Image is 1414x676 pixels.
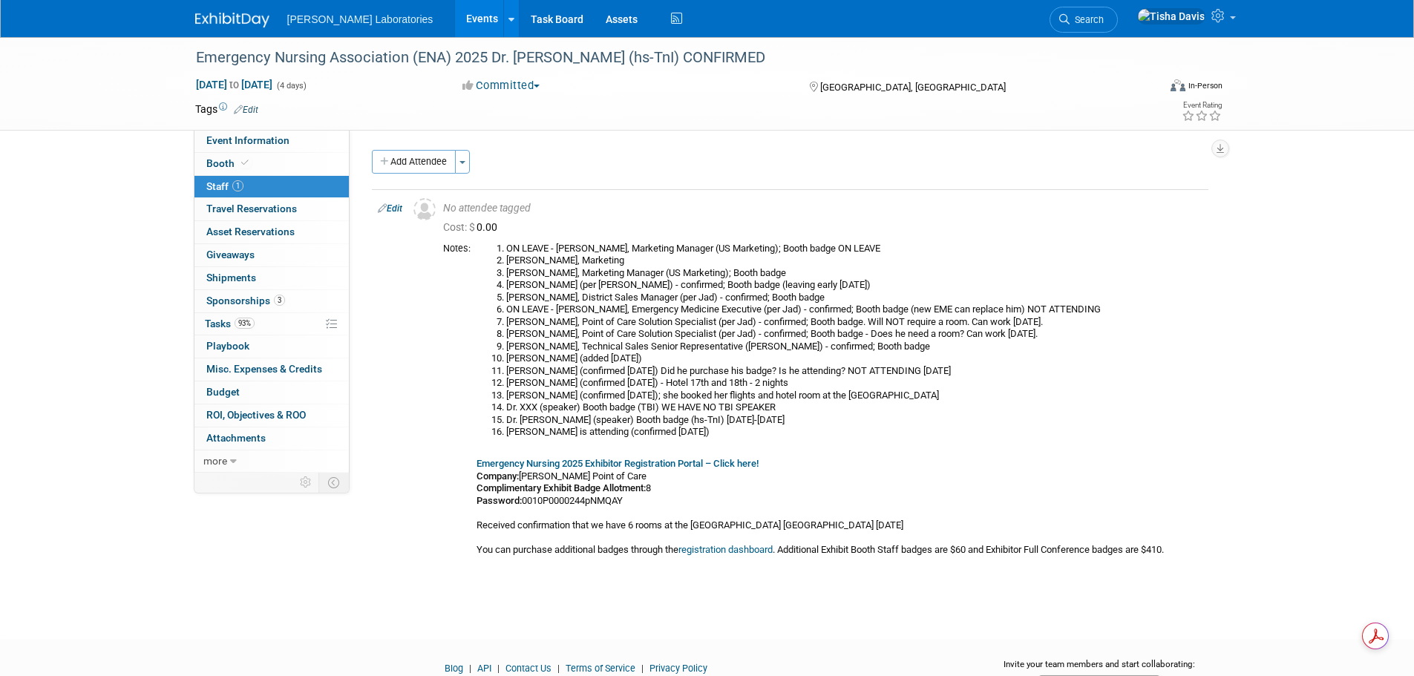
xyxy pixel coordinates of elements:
[194,404,349,427] a: ROI, Objectives & ROO
[206,180,243,192] span: Staff
[206,226,295,237] span: Asset Reservations
[227,79,241,91] span: to
[554,663,563,674] span: |
[241,159,249,167] i: Booth reservation complete
[274,295,285,306] span: 3
[443,243,471,255] div: Notes:
[457,78,546,93] button: Committed
[506,292,1202,304] li: [PERSON_NAME], District Sales Manager (per Jad) - confirmed; Booth badge
[206,295,285,306] span: Sponsorships
[1070,77,1223,99] div: Event Format
[194,335,349,358] a: Playbook
[1171,79,1185,91] img: Format-Inperson.png
[318,473,349,492] td: Toggle Event Tabs
[443,221,477,233] span: Cost: $
[506,267,1202,280] li: [PERSON_NAME], Marketing Manager (US Marketing); Booth badge
[206,249,255,260] span: Giveaways
[506,352,1202,365] li: [PERSON_NAME] (added [DATE])
[194,221,349,243] a: Asset Reservations
[194,381,349,404] a: Budget
[194,244,349,266] a: Giveaways
[206,157,252,169] span: Booth
[477,482,646,493] b: Complimentary Exhibit Badge Allotment:
[413,198,436,220] img: Unassigned-User-Icon.png
[477,470,519,482] b: Company:
[206,340,249,352] span: Playbook
[506,414,1202,427] li: Dr. [PERSON_NAME] (speaker) Booth badge (hs-TnI) [DATE]-[DATE]
[477,243,1202,557] div: [PERSON_NAME] Point of Care 8 0010P0000244pNMQAY Received confirmation that we have 6 rooms at th...
[203,455,227,467] span: more
[191,45,1136,71] div: Emergency Nursing Association (ENA) 2025 Dr. [PERSON_NAME] (hs-TnI) CONFIRMED
[206,386,240,398] span: Budget
[506,303,1202,316] li: ON LEAVE - [PERSON_NAME], Emergency Medicine Executive (per Jad) - confirmed; Booth badge (new EM...
[206,203,297,214] span: Travel Reservations
[232,180,243,191] span: 1
[505,663,551,674] a: Contact Us
[194,358,349,381] a: Misc. Expenses & Credits
[195,102,258,117] td: Tags
[275,81,307,91] span: (4 days)
[506,390,1202,402] li: [PERSON_NAME] (confirmed [DATE]); she booked her flights and hotel room at the [GEOGRAPHIC_DATA]
[506,341,1202,353] li: [PERSON_NAME], Technical Sales Senior Representative ([PERSON_NAME]) - confirmed; Booth badge
[649,663,707,674] a: Privacy Policy
[235,318,255,329] span: 93%
[206,272,256,283] span: Shipments
[506,279,1202,292] li: [PERSON_NAME] (per [PERSON_NAME]) - confirmed; Booth badge (leaving early [DATE])
[194,450,349,473] a: more
[194,198,349,220] a: Travel Reservations
[372,150,456,174] button: Add Attendee
[206,363,322,375] span: Misc. Expenses & Credits
[1050,7,1118,33] a: Search
[206,134,289,146] span: Event Information
[506,377,1202,390] li: [PERSON_NAME] (confirmed [DATE]) - Hotel 17th and 18th - 2 nights
[194,267,349,289] a: Shipments
[1182,102,1222,109] div: Event Rating
[194,153,349,175] a: Booth
[494,663,503,674] span: |
[465,663,475,674] span: |
[206,409,306,421] span: ROI, Objectives & ROO
[1137,8,1205,24] img: Tisha Davis
[506,316,1202,329] li: [PERSON_NAME], Point of Care Solution Specialist (per Jad) - confirmed; Booth badge. Will NOT req...
[443,202,1202,215] div: No attendee tagged
[206,432,266,444] span: Attachments
[378,203,402,214] a: Edit
[566,663,635,674] a: Terms of Service
[506,426,1202,439] li: [PERSON_NAME] is attending (confirmed [DATE])
[194,176,349,198] a: Staff1
[194,130,349,152] a: Event Information
[287,13,433,25] span: [PERSON_NAME] Laboratories
[506,401,1202,414] li: Dr. XXX (speaker) Booth badge (TBI) WE HAVE NO TBI SPEAKER
[194,427,349,450] a: Attachments
[234,105,258,115] a: Edit
[506,328,1202,341] li: [PERSON_NAME], Point of Care Solution Specialist (per Jad) - confirmed; Booth badge - Does he nee...
[506,365,1202,378] li: [PERSON_NAME] (confirmed [DATE]) Did he purchase his badge? Is he attending? NOT ATTENDING [DATE]
[638,663,647,674] span: |
[1188,80,1222,91] div: In-Person
[443,221,503,233] span: 0.00
[445,663,463,674] a: Blog
[1070,14,1104,25] span: Search
[205,318,255,329] span: Tasks
[293,473,319,492] td: Personalize Event Tab Strip
[678,544,773,555] a: registration dashboard
[477,495,522,506] b: Password:
[195,13,269,27] img: ExhibitDay
[506,243,1202,255] li: ON LEAVE - [PERSON_NAME], Marketing Manager (US Marketing); Booth badge ON LEAVE
[195,78,273,91] span: [DATE] [DATE]
[194,290,349,312] a: Sponsorships3
[477,458,759,469] a: Emergency Nursing 2025 Exhibitor Registration Portal – Click here!
[820,82,1006,93] span: [GEOGRAPHIC_DATA], [GEOGRAPHIC_DATA]
[477,663,491,674] a: API
[194,313,349,335] a: Tasks93%
[506,255,1202,267] li: [PERSON_NAME], Marketing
